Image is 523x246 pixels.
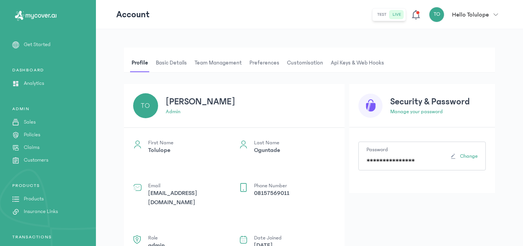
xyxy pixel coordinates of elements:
[366,147,388,153] label: Password
[248,54,281,72] span: Preferences
[285,54,329,72] button: Customisation
[248,54,285,72] button: Preferences
[24,208,58,216] p: Insurance Links
[390,96,486,108] h3: Security & Password
[389,10,404,19] button: live
[166,108,335,116] p: admin
[460,152,478,160] span: Change
[148,188,230,207] p: [EMAIL_ADDRESS][DOMAIN_NAME]
[24,79,44,88] p: Analytics
[130,54,150,72] span: Profile
[390,108,486,116] p: Manage your password
[254,145,280,155] p: Oguntade
[285,54,325,72] span: Customisation
[24,41,51,49] p: Get Started
[254,235,282,241] p: Date Joined
[148,183,230,188] p: Email
[429,7,503,22] button: TOHello Tolulope
[148,235,165,241] p: Role
[166,96,335,108] h3: [PERSON_NAME]
[193,54,248,72] button: Team Management
[452,10,489,19] p: Hello Tolulope
[429,7,444,22] div: TO
[24,195,44,203] p: Products
[374,10,389,19] button: test
[254,140,280,145] p: Last Name
[133,93,158,118] div: TO
[24,156,48,164] p: Customers
[254,183,289,188] p: Phone Number
[24,144,40,152] p: Claims
[154,54,188,72] span: Basic details
[148,140,173,145] p: First Name
[116,8,150,21] p: Account
[450,152,478,160] button: Change
[329,54,386,72] span: Api Keys & Web hooks
[130,54,154,72] button: Profile
[154,54,193,72] button: Basic details
[148,145,173,155] p: Tolulope
[254,188,289,198] p: 08157569011
[329,54,390,72] button: Api Keys & Web hooks
[24,131,40,139] p: Policies
[24,118,36,126] p: Sales
[193,54,243,72] span: Team Management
